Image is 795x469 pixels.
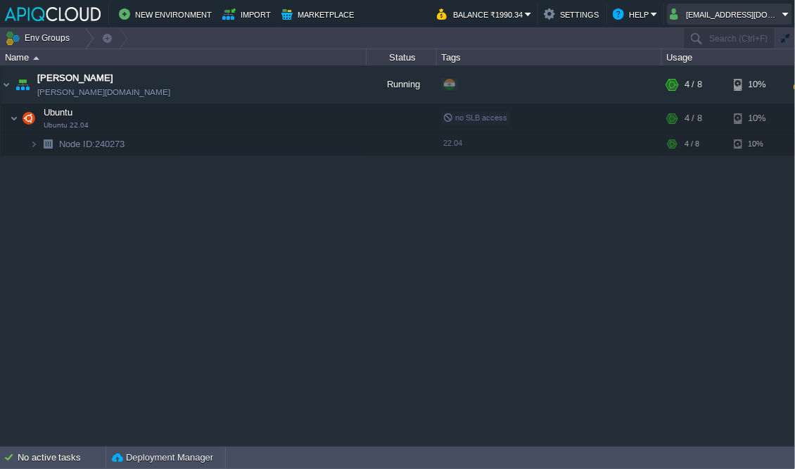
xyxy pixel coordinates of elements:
div: Running [367,65,437,104]
div: Name [1,49,366,65]
div: No active tasks [18,446,106,469]
span: 240273 [58,138,127,150]
div: 4 / 8 [685,104,702,132]
a: Node ID:240273 [58,138,127,150]
a: [PERSON_NAME][DOMAIN_NAME] [37,85,170,99]
span: no SLB access [443,113,507,122]
button: Deployment Manager [112,451,213,465]
div: 4 / 8 [685,65,702,104]
span: Ubuntu [42,106,75,118]
div: 10% [734,104,780,132]
button: Import [222,6,273,23]
div: Tags [438,49,661,65]
img: AMDAwAAAACH5BAEAAAAALAAAAAABAAEAAAICRAEAOw== [38,133,58,155]
button: [EMAIL_ADDRESS][DOMAIN_NAME] [670,6,782,23]
button: Balance ₹1990.34 [437,6,525,23]
div: 4 / 8 [685,133,699,155]
a: UbuntuUbuntu 22.04 [42,107,75,118]
img: AMDAwAAAACH5BAEAAAAALAAAAAABAAEAAAICRAEAOw== [1,65,12,104]
img: APIQCloud [5,7,101,21]
button: Settings [544,6,601,23]
div: 10% [734,133,780,155]
img: AMDAwAAAACH5BAEAAAAALAAAAAABAAEAAAICRAEAOw== [13,65,32,104]
span: 22.04 [443,139,462,147]
div: Status [367,49,436,65]
img: AMDAwAAAACH5BAEAAAAALAAAAAABAAEAAAICRAEAOw== [19,104,39,132]
img: AMDAwAAAACH5BAEAAAAALAAAAAABAAEAAAICRAEAOw== [33,56,39,60]
div: 10% [734,65,780,104]
button: Marketplace [281,6,356,23]
button: New Environment [119,6,214,23]
button: Env Groups [5,28,75,48]
a: [PERSON_NAME] [37,71,113,85]
img: AMDAwAAAACH5BAEAAAAALAAAAAABAAEAAAICRAEAOw== [10,104,18,132]
button: Help [613,6,651,23]
span: Node ID: [59,139,95,149]
span: Ubuntu 22.04 [44,121,89,130]
img: AMDAwAAAACH5BAEAAAAALAAAAAABAAEAAAICRAEAOw== [30,133,38,155]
